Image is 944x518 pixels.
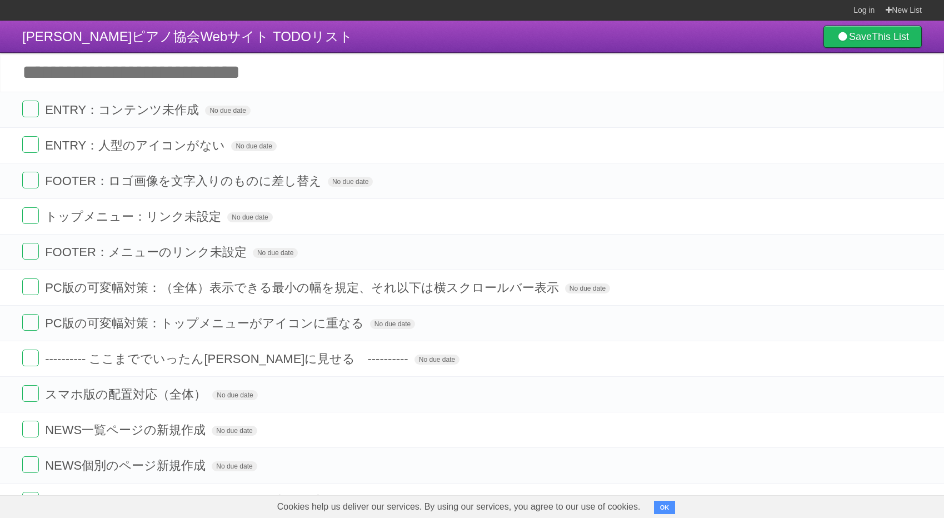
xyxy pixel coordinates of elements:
[22,350,39,366] label: Done
[266,496,652,518] span: Cookies help us deliver our services. By using our services, you agree to our use of cookies.
[45,281,562,295] span: PC版の可変幅対策：（全体）表示できる最小の幅を規定、それ以下は横スクロールバー表示
[45,210,224,223] span: トップメニュー：リンク未設定
[370,319,415,329] span: No due date
[212,426,257,436] span: No due date
[654,501,676,514] button: OK
[22,456,39,473] label: Done
[22,101,39,117] label: Done
[231,141,276,151] span: No due date
[253,248,298,258] span: No due date
[22,29,353,44] span: [PERSON_NAME]ピアノ協会Webサイト TODOリスト
[328,177,373,187] span: No due date
[205,106,250,116] span: No due date
[22,136,39,153] label: Done
[45,387,209,401] span: スマホ版の配置対応（全体）
[45,459,208,472] span: NEWS個別のページ新規作成
[22,421,39,437] label: Done
[823,26,922,48] a: SaveThis List
[22,492,39,509] label: Done
[45,423,208,437] span: NEWS一覧ページの新規作成
[45,245,249,259] span: FOOTER：メニューのリンク未設定
[45,494,372,508] span: ABOUTUS：ごあいさつのページ（ポップアップ）を作る
[22,243,39,260] label: Done
[565,283,610,293] span: No due date
[45,316,367,330] span: PC版の可変幅対策：トップメニューがアイコンに重なる
[45,352,411,366] span: ---------- ここまででいったん[PERSON_NAME]に見せる ----------
[45,103,202,117] span: ENTRY：コンテンツ未作成
[227,212,272,222] span: No due date
[414,355,459,365] span: No due date
[22,385,39,402] label: Done
[22,207,39,224] label: Done
[872,31,909,42] b: This List
[22,314,39,331] label: Done
[22,172,39,188] label: Done
[22,278,39,295] label: Done
[212,461,257,471] span: No due date
[45,138,228,152] span: ENTRY：人型のアイコンがない
[212,390,257,400] span: No due date
[45,174,324,188] span: FOOTER：ロゴ画像を文字入りのものに差し替え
